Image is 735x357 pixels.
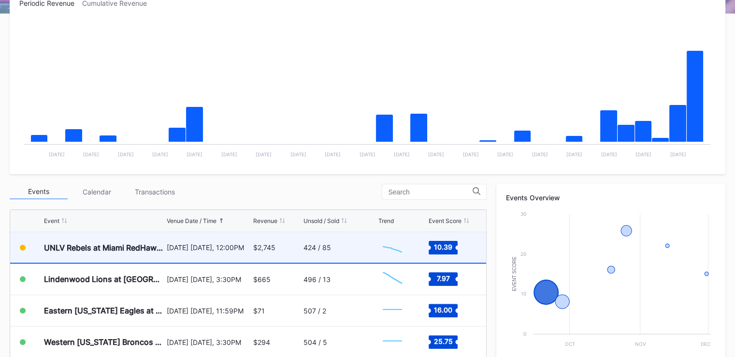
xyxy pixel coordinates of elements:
text: 7.97 [436,274,449,283]
div: 504 / 5 [303,338,327,346]
div: Events Overview [506,193,716,202]
div: Calendar [68,184,126,199]
div: $2,745 [253,243,275,252]
text: [DATE] [290,151,306,157]
text: [DATE] [187,151,202,157]
text: 16.00 [434,306,452,314]
text: 25.75 [433,337,452,345]
text: [DATE] [360,151,375,157]
div: [DATE] [DATE], 11:59PM [167,307,251,315]
svg: Chart title [378,298,407,323]
div: Events [10,184,68,199]
div: [DATE] [DATE], 12:00PM [167,243,251,252]
text: 10.39 [434,242,452,251]
text: [DATE] [566,151,582,157]
div: $71 [253,307,265,315]
text: 10 [521,291,526,297]
div: Unsold / Sold [303,217,339,224]
text: [DATE] [497,151,513,157]
text: Oct [565,341,575,347]
text: [DATE] [635,151,651,157]
div: 496 / 13 [303,275,331,283]
svg: Chart title [378,330,407,354]
div: Transactions [126,184,184,199]
svg: Chart title [19,19,715,164]
div: Event [44,217,59,224]
text: [DATE] [601,151,617,157]
div: [DATE] [DATE], 3:30PM [167,275,251,283]
div: [DATE] [DATE], 3:30PM [167,338,251,346]
div: 507 / 2 [303,307,326,315]
div: UNLV Rebels at Miami RedHawks Football [44,243,164,253]
text: 30 [520,211,526,217]
svg: Chart title [378,267,407,291]
text: [DATE] [394,151,410,157]
text: [DATE] [325,151,341,157]
text: Event Score [512,256,517,291]
text: [DATE] [670,151,686,157]
div: Venue Date / Time [167,217,216,224]
div: $294 [253,338,270,346]
div: Trend [378,217,393,224]
text: [DATE] [256,151,272,157]
svg: Chart title [378,236,407,260]
text: 20 [520,251,526,257]
text: [DATE] [463,151,479,157]
text: [DATE] [118,151,134,157]
div: 424 / 85 [303,243,331,252]
text: 0 [523,331,526,337]
text: [DATE] [532,151,548,157]
div: $665 [253,275,271,283]
text: Nov [635,341,646,347]
text: [DATE] [152,151,168,157]
div: Event Score [429,217,461,224]
text: [DATE] [83,151,99,157]
text: [DATE] [49,151,65,157]
svg: Chart title [506,209,715,354]
text: [DATE] [221,151,237,157]
div: Revenue [253,217,277,224]
text: Dec [701,341,710,347]
div: Western [US_STATE] Broncos at Miami RedHawks Football [44,337,164,347]
text: [DATE] [428,151,444,157]
div: Eastern [US_STATE] Eagles at [GEOGRAPHIC_DATA] RedHawks Football [44,306,164,315]
div: Lindenwood Lions at [GEOGRAPHIC_DATA] RedHawks Football [44,274,164,284]
input: Search [388,188,473,196]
